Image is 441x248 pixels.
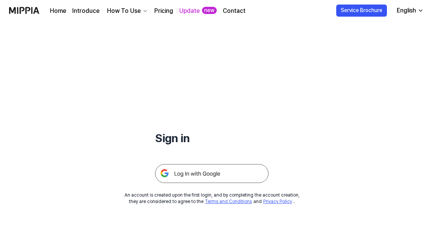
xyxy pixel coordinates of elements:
div: new [202,7,217,14]
a: Terms and Conditions [205,199,252,204]
button: Service Brochure [336,5,387,17]
div: English [395,6,418,15]
a: Home [50,6,66,15]
a: Update [179,6,200,15]
img: 구글 로그인 버튼 [155,164,269,183]
div: How To Use [106,6,142,15]
a: Contact [223,6,245,15]
a: Privacy Policy [263,199,292,204]
button: How To Use [106,6,148,15]
h1: Sign in [155,130,269,146]
button: English [391,3,428,18]
a: Pricing [154,6,173,15]
div: An account is created upon the first login, and by completing the account creation, they are cons... [124,192,300,205]
a: Introduce [72,6,99,15]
